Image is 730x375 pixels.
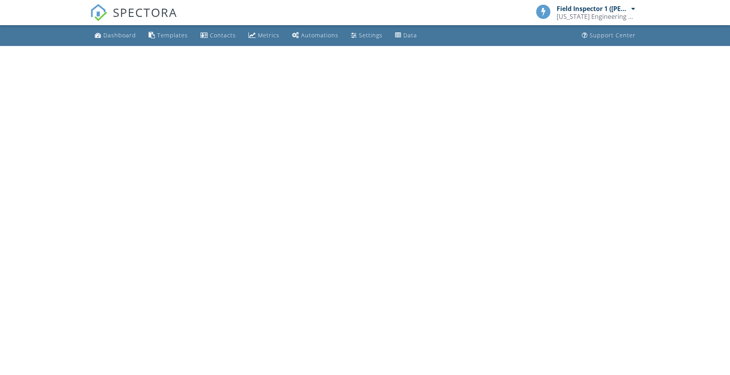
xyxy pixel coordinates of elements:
img: The Best Home Inspection Software - Spectora [90,4,107,21]
div: Dashboard [103,31,136,39]
div: Templates [157,31,188,39]
div: Metrics [258,31,279,39]
a: Data [392,28,420,43]
a: Settings [348,28,386,43]
div: Automations [301,31,338,39]
div: Contacts [210,31,236,39]
a: Contacts [197,28,239,43]
span: SPECTORA [113,4,177,20]
div: Support Center [590,31,636,39]
a: Dashboard [92,28,139,43]
a: Support Center [579,28,639,43]
div: Data [403,31,417,39]
div: Field Inspector 1 ([PERSON_NAME]) [557,5,629,13]
a: Metrics [245,28,283,43]
a: Automations (Basic) [289,28,342,43]
div: Settings [359,31,382,39]
div: Florida Engineering LLC [557,13,635,20]
a: SPECTORA [90,11,177,27]
a: Templates [145,28,191,43]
